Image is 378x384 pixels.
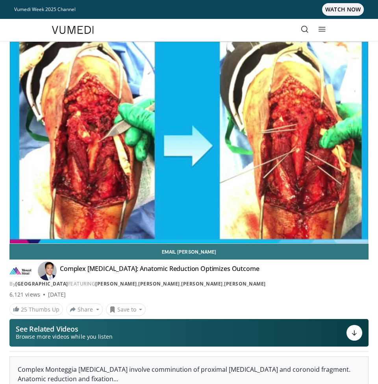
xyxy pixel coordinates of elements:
button: See Related Videos Browse more videos while you listen [9,319,369,347]
a: [GEOGRAPHIC_DATA] [15,280,68,287]
a: Vumedi Week 2025 ChannelWATCH NOW [14,3,364,16]
span: Browse more videos while you listen [16,333,113,341]
img: VuMedi Logo [52,26,94,34]
a: [PERSON_NAME] [181,280,223,287]
span: 6,121 views [9,291,40,299]
span: 25 [21,306,27,313]
div: By FEATURING , , , [9,280,369,288]
button: Share [66,303,103,316]
img: Avatar [38,262,57,280]
a: [PERSON_NAME] [224,280,266,287]
img: Mount Sinai [9,265,31,277]
a: 25 Thumbs Up [9,303,63,315]
span: WATCH NOW [322,3,364,16]
a: [PERSON_NAME] [138,280,180,287]
p: See Related Videos [16,325,113,333]
a: Email [PERSON_NAME] [9,244,369,260]
button: Save to [106,303,146,316]
a: [PERSON_NAME] [95,280,137,287]
div: [DATE] [48,291,66,299]
h4: Complex [MEDICAL_DATA]: Anatomic Reduction Optimizes Outcome [60,265,259,277]
video-js: Video Player [10,42,368,243]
